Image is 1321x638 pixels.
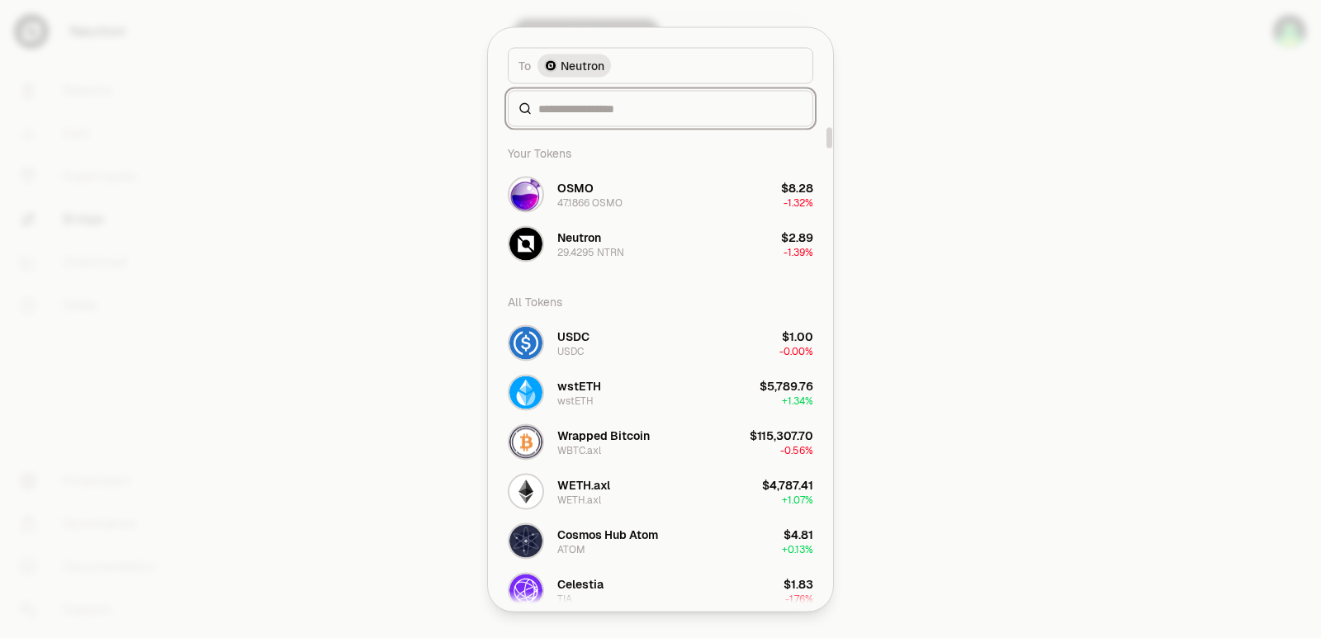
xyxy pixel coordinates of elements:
[557,377,601,394] div: wstETH
[779,344,813,357] span: -0.00%
[557,344,584,357] div: USDC
[498,285,823,318] div: All Tokens
[509,475,542,508] img: WETH.axl Logo
[782,328,813,344] div: $1.00
[557,542,585,555] div: ATOM
[557,229,601,245] div: Neutron
[557,493,601,506] div: WETH.axl
[509,425,542,458] img: WBTC.axl Logo
[762,476,813,493] div: $4,787.41
[784,575,813,592] div: $1.83
[544,59,557,72] img: Neutron Logo
[509,177,542,210] img: OSMO Logo
[784,196,813,209] span: -1.32%
[509,376,542,409] img: wstETH Logo
[557,245,624,258] div: 29.4295 NTRN
[509,326,542,359] img: USDC Logo
[782,542,813,555] span: + 0.13%
[518,57,531,73] span: To
[782,493,813,506] span: + 1.07%
[509,524,542,557] img: ATOM Logo
[557,328,589,344] div: USDC
[557,575,604,592] div: Celestia
[760,377,813,394] div: $5,789.76
[782,394,813,407] span: + 1.34%
[498,516,823,565] button: ATOM LogoCosmos Hub AtomATOM$4.81+0.13%
[498,318,823,367] button: USDC LogoUSDCUSDC$1.00-0.00%
[557,427,650,443] div: Wrapped Bitcoin
[557,476,610,493] div: WETH.axl
[557,179,594,196] div: OSMO
[498,136,823,169] div: Your Tokens
[781,179,813,196] div: $8.28
[557,526,658,542] div: Cosmos Hub Atom
[557,394,594,407] div: wstETH
[508,47,813,83] button: ToNeutron LogoNeutron
[509,227,542,260] img: NTRN Logo
[498,219,823,268] button: NTRN LogoNeutron29.4295 NTRN$2.89-1.39%
[557,443,601,456] div: WBTC.axl
[781,229,813,245] div: $2.89
[785,592,813,605] span: -1.76%
[557,592,572,605] div: TIA
[750,427,813,443] div: $115,307.70
[498,466,823,516] button: WETH.axl LogoWETH.axlWETH.axl$4,787.41+1.07%
[498,367,823,417] button: wstETH LogowstETHwstETH$5,789.76+1.34%
[561,57,604,73] span: Neutron
[498,169,823,219] button: OSMO LogoOSMO47.1866 OSMO$8.28-1.32%
[509,574,542,607] img: TIA Logo
[780,443,813,456] span: -0.56%
[784,526,813,542] div: $4.81
[498,417,823,466] button: WBTC.axl LogoWrapped BitcoinWBTC.axl$115,307.70-0.56%
[498,565,823,615] button: TIA LogoCelestiaTIA$1.83-1.76%
[557,196,623,209] div: 47.1866 OSMO
[784,245,813,258] span: -1.39%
